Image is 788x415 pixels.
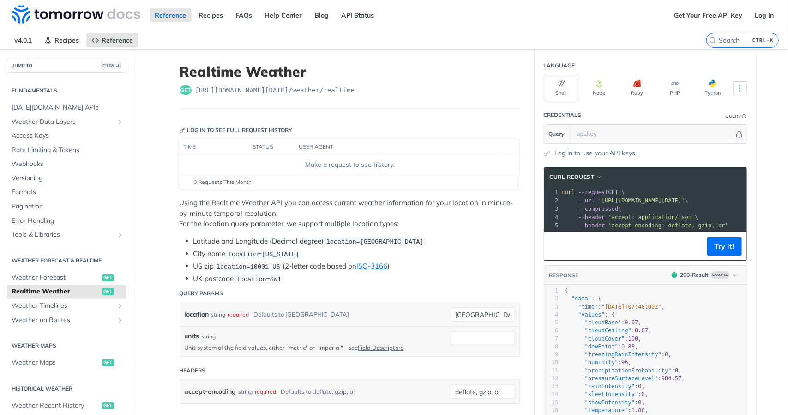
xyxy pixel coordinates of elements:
span: "temperature" [585,407,628,414]
span: 'accept: application/json' [608,214,695,220]
div: Log in to see full request history [180,126,293,134]
span: "rainIntensity" [585,383,635,390]
div: 9 [544,351,559,359]
span: "time" [578,304,598,310]
span: "pressureSurfaceLevel" [585,375,658,382]
div: Make a request to see history. [183,160,516,170]
div: Credentials [544,111,582,119]
span: --request [578,189,608,195]
span: Weather Data Layers [12,117,114,127]
span: : , [565,319,642,326]
div: 4 [544,213,560,221]
div: 11 [544,367,559,375]
span: Weather Recent History [12,401,100,410]
div: 2 [544,196,560,205]
span: "[DATE]T07:48:00Z" [602,304,662,310]
span: "freezingRainIntensity" [585,351,662,358]
h1: Realtime Weather [180,63,520,80]
th: time [180,140,249,155]
div: 1 [544,188,560,196]
a: Recipes [194,8,229,22]
span: "cloudBase" [585,319,621,326]
span: : , [565,327,652,334]
svg: Search [709,37,716,44]
span: [DATE][DOMAIN_NAME] APIs [12,103,124,112]
span: Tools & Libraries [12,230,114,239]
span: Realtime Weather [12,287,100,296]
span: Versioning [12,174,124,183]
div: Query Params [180,289,223,298]
a: Webhooks [7,157,126,171]
button: Hide [734,129,744,139]
i: Information [742,114,747,119]
span: 'accept-encoding: deflate, gzip, br' [608,222,728,229]
span: '[URL][DOMAIN_NAME][DATE]' [598,197,685,204]
span: get [102,274,114,281]
a: Error Handling [7,214,126,228]
div: string [211,308,226,321]
span: 0 [638,399,641,406]
a: Formats [7,185,126,199]
input: apikey [572,125,734,143]
button: Copy to clipboard [549,239,562,253]
div: 3 [544,303,559,311]
a: [DATE][DOMAIN_NAME] APIs [7,101,126,115]
div: Headers [180,366,206,375]
div: 3 [544,205,560,213]
span: : , [565,343,638,350]
span: Rate Limiting & Tokens [12,146,124,155]
p: Unit system of the field values, either "metric" or "imperial" - see [185,343,437,352]
a: Weather Mapsget [7,356,126,370]
div: QueryInformation [726,113,747,120]
span: location=10001 US [217,263,280,270]
button: JUMP TOCTRL-/ [7,59,126,73]
span: Weather Timelines [12,301,114,311]
a: Realtime Weatherget [7,285,126,299]
span: : , [565,304,665,310]
a: API Status [337,8,379,22]
h2: Weather Maps [7,342,126,350]
a: Versioning [7,171,126,185]
a: Pagination [7,200,126,214]
span: Query [549,130,565,138]
div: 15 [544,399,559,407]
span: : , [565,336,642,342]
span: "sleetIntensity" [585,391,638,397]
span: : , [565,399,645,406]
button: RESPONSE [549,271,579,280]
button: Show subpages for Weather Timelines [116,302,124,310]
span: location=[US_STATE] [228,251,299,258]
a: Access Keys [7,129,126,143]
span: 0.07 [635,327,648,334]
div: Defaults to deflate, gzip, br [281,385,356,398]
span: Weather on Routes [12,316,114,325]
button: Show subpages for Weather Data Layers [116,118,124,126]
a: Reference [86,33,138,47]
span: "dewPoint" [585,343,618,350]
a: Weather on RoutesShow subpages for Weather on Routes [7,313,126,327]
button: 200200-ResultExample [667,270,742,280]
span: : { [565,311,615,318]
li: UK postcode [193,274,520,284]
h2: Weather Forecast & realtime [7,256,126,265]
kbd: CTRL-K [750,36,776,45]
span: "values" [578,311,605,318]
span: "precipitationProbability" [585,367,672,374]
span: "cloudCover" [585,336,625,342]
div: Defaults to [GEOGRAPHIC_DATA] [254,308,349,321]
svg: More ellipsis [736,84,744,92]
span: 0.07 [625,319,638,326]
span: 96 [621,359,628,366]
span: : , [565,359,632,366]
button: PHP [657,75,693,101]
div: 13 [544,383,559,391]
a: Weather Data LayersShow subpages for Weather Data Layers [7,115,126,129]
div: required [228,308,249,321]
span: --compressed [578,206,619,212]
span: Weather Forecast [12,273,100,282]
span: : , [565,367,682,374]
span: 1.88 [632,407,645,414]
span: --header [578,222,605,229]
th: status [249,140,295,155]
span: 100 [628,336,638,342]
